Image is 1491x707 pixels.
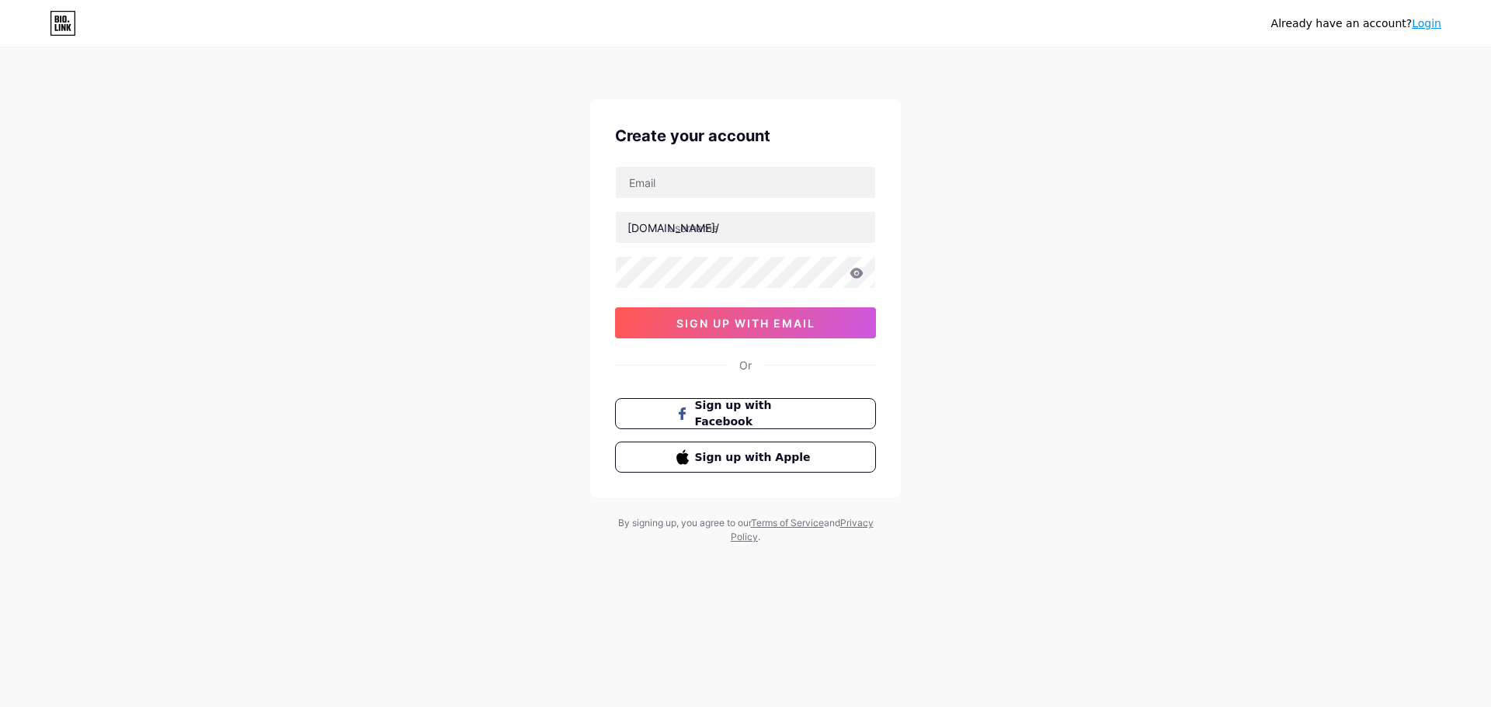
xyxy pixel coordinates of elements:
span: Sign up with Apple [695,449,815,466]
div: Create your account [615,124,876,147]
div: Already have an account? [1271,16,1441,32]
span: sign up with email [676,317,815,330]
button: Sign up with Apple [615,442,876,473]
a: Terms of Service [751,517,824,529]
input: username [616,212,875,243]
button: Sign up with Facebook [615,398,876,429]
div: [DOMAIN_NAME]/ [627,220,719,236]
input: Email [616,167,875,198]
div: By signing up, you agree to our and . [613,516,878,544]
a: Login [1412,17,1441,29]
span: Sign up with Facebook [695,397,815,430]
button: sign up with email [615,307,876,338]
div: Or [739,357,752,373]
